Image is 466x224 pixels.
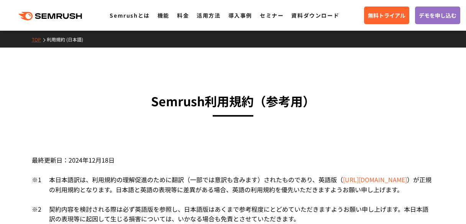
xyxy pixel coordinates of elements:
[158,12,169,19] a: 機能
[291,12,339,19] a: 資料ダウンロード
[177,12,189,19] a: 料金
[32,91,434,111] h3: Semrush利用規約 （参考用）
[49,175,337,184] span: 本日本語訳は、利用規約の理解促進のために翻訳（一部では意訳も含みます）されたものであり、英語版
[260,12,284,19] a: セミナー
[419,11,456,20] span: デモを申し込む
[110,12,149,19] a: Semrushとは
[337,175,413,184] span: （ ）
[47,36,89,43] a: 利用規約 (日本語)
[32,142,434,175] div: 最終更新日：2024年12月18日
[32,175,41,204] div: ※1
[49,175,432,194] span: が正規の利用規約となります。日本語と英語の表現等に差異がある場合、英語の利用規約を優先いただきますようお願い申し上げます。
[368,11,405,20] span: 無料トライアル
[415,7,460,24] a: デモを申し込む
[364,7,409,24] a: 無料トライアル
[32,36,47,43] a: TOP
[228,12,252,19] a: 導入事例
[197,12,220,19] a: 活用方法
[343,175,407,184] a: [URL][DOMAIN_NAME]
